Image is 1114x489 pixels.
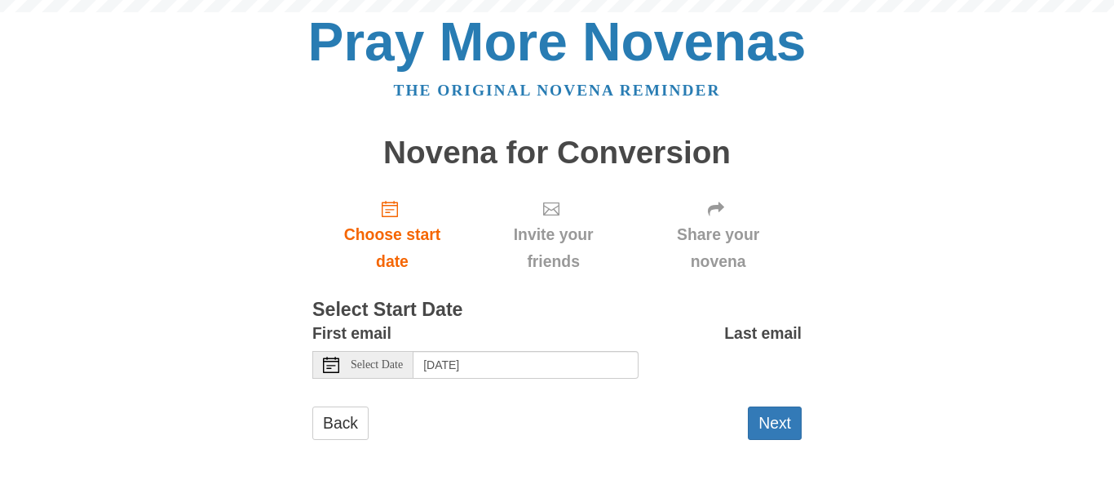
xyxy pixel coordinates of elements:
span: Choose start date [329,221,456,275]
span: Invite your friends [488,221,618,275]
a: The original novena reminder [394,82,721,99]
a: Back [312,407,369,440]
label: Last email [724,320,802,347]
a: Pray More Novenas [308,11,807,72]
span: Share your novena [651,221,785,275]
span: Select Date [351,359,403,371]
h3: Select Start Date [312,300,802,321]
button: Next [748,407,802,440]
h1: Novena for Conversion [312,136,802,171]
div: Click "Next" to confirm your start date first. [634,186,802,283]
div: Click "Next" to confirm your start date first. [472,186,634,283]
label: First email [312,320,391,347]
a: Choose start date [312,186,472,283]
